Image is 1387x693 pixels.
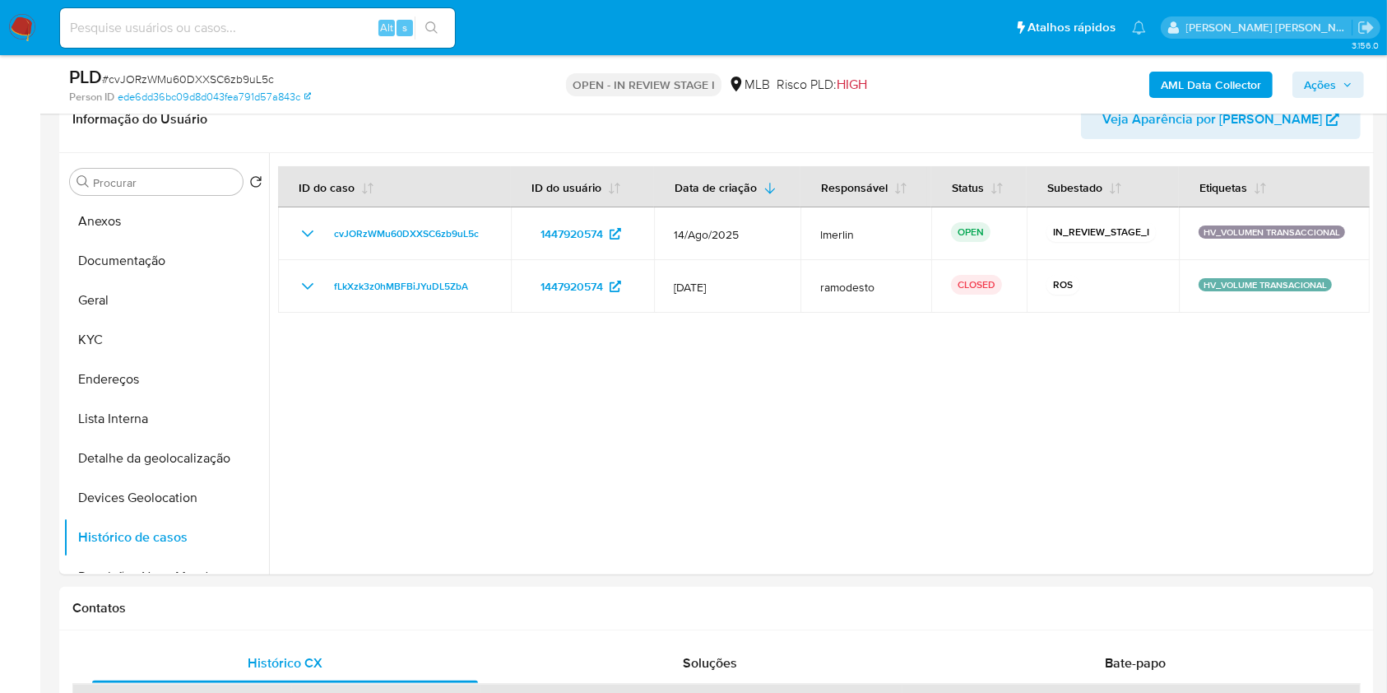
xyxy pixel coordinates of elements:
button: Documentação [63,241,269,281]
span: # cvJORzWMu60DXXSC6zb9uL5c [102,71,274,87]
button: Devices Geolocation [63,478,269,518]
button: Anexos [63,202,269,241]
input: Pesquise usuários ou casos... [60,17,455,39]
button: Veja Aparência por [PERSON_NAME] [1081,100,1361,139]
div: MLB [728,76,770,94]
span: Bate-papo [1105,653,1166,672]
input: Procurar [93,175,236,190]
button: Endereços [63,360,269,399]
a: ede6dd36bc09d8d043fea791d57a843c [118,90,311,105]
a: Sair [1357,19,1375,36]
button: KYC [63,320,269,360]
button: Geral [63,281,269,320]
span: Risco PLD: [777,76,867,94]
button: Ações [1292,72,1364,98]
button: Procurar [77,175,90,188]
span: Veja Aparência por [PERSON_NAME] [1102,100,1322,139]
a: Notificações [1132,21,1146,35]
button: search-icon [415,16,448,40]
b: Person ID [69,90,114,105]
button: Detalhe da geolocalização [63,439,269,478]
p: OPEN - IN REVIEW STAGE I [566,73,721,96]
h1: Informação do Usuário [72,111,207,128]
span: Soluções [683,653,737,672]
b: AML Data Collector [1161,72,1261,98]
span: s [402,20,407,35]
span: 3.156.0 [1352,39,1379,52]
span: Ações [1304,72,1336,98]
button: Histórico de casos [63,518,269,557]
b: PLD [69,63,102,90]
button: Retornar ao pedido padrão [249,175,262,193]
button: Lista Interna [63,399,269,439]
span: HIGH [837,75,867,94]
button: AML Data Collector [1149,72,1273,98]
span: Histórico CX [248,653,322,672]
button: Restrições Novo Mundo [63,557,269,597]
h1: Contatos [72,600,1361,616]
span: Alt [380,20,393,35]
span: Atalhos rápidos [1027,19,1116,36]
p: leticia.merlin@mercadolivre.com [1186,20,1352,35]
